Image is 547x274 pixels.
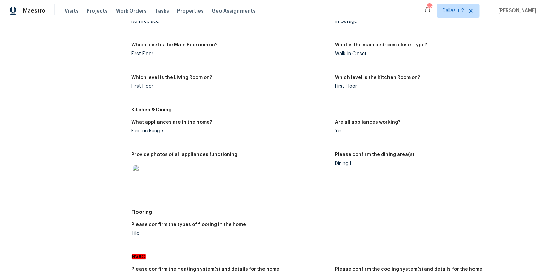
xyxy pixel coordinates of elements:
div: 228 [427,4,432,11]
h5: Which level is the Living Room on? [132,75,212,80]
h5: What appliances are in the home? [132,120,212,125]
h5: Provide photos of all appliances functioning. [132,152,239,157]
h5: What is the main bedroom closet type? [335,43,427,47]
h5: Please confirm the types of flooring in the home [132,222,246,227]
span: Visits [65,7,79,14]
h5: Kitchen & Dining [132,106,539,113]
span: Tasks [155,8,169,13]
h5: Please confirm the heating system(s) and details for the home [132,267,280,272]
span: Work Orders [116,7,147,14]
h5: Please confirm the dining area(s) [335,152,414,157]
div: First Floor [335,84,533,89]
span: [PERSON_NAME] [496,7,537,14]
div: Tile [132,231,330,236]
span: Projects [87,7,108,14]
span: Geo Assignments [212,7,256,14]
h5: Which level is the Kitchen Room on? [335,75,420,80]
span: Dallas + 2 [443,7,464,14]
div: First Floor [132,51,330,56]
h5: Are all appliances working? [335,120,401,125]
div: In Garage [335,19,533,24]
h5: Please confirm the cooling system(s) and details for the home [335,267,483,272]
div: Walk-in Closet [335,51,533,56]
div: Dining L [335,161,533,166]
span: Maestro [23,7,45,14]
div: No Fireplace [132,19,330,24]
div: Electric Range [132,129,330,133]
h5: Flooring [132,209,539,215]
h5: Which level is the Main Bedroom on? [132,43,218,47]
em: HVAC [132,254,146,259]
div: Yes [335,129,533,133]
div: First Floor [132,84,330,89]
span: Properties [177,7,204,14]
